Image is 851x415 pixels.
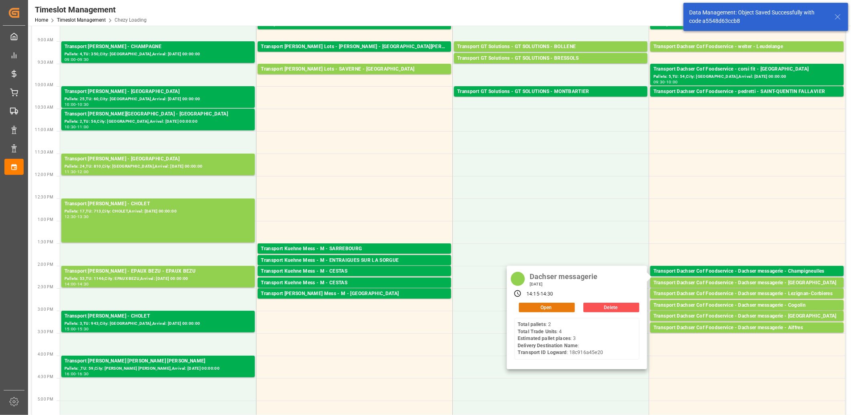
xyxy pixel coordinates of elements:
div: Pallets: ,TU: 59,City: [PERSON_NAME] [PERSON_NAME],Arrival: [DATE] 00:00:00 [65,365,252,372]
div: Pallets: ,TU: 96,City: ENTRAIGUES SUR LA SORGUE,Arrival: [DATE] 00:00:00 [261,265,448,271]
div: Data Management: Object Saved Successfully with code a5548d63ccb8 [689,8,827,25]
div: Transport GT Solutions - GT SOLUTIONS - BRESSOLS [457,55,644,63]
a: Timeslot Management [57,17,106,23]
span: 9:00 AM [38,38,53,42]
div: Transport Kuehne Mess - M - CESTAS [261,267,448,275]
div: 16:00 [65,372,76,376]
div: Transport Kuehne Mess - M - ENTRAIGUES SUR LA SORGUE [261,257,448,265]
span: 9:30 AM [38,60,53,65]
div: Pallets: 1,TU: ,City: [GEOGRAPHIC_DATA],Arrival: [DATE] 00:00:00 [261,253,448,260]
div: Pallets: 2,TU: ,City: SARREBOURG,Arrival: [DATE] 00:00:00 [261,73,448,80]
div: Transport Dachser Cof Foodservice - Dachser messagerie - Cogolin [653,302,841,310]
div: - [76,170,77,174]
div: Pallets: ,TU: 10,City: CESTAS,Arrival: [DATE] 00:00:00 [261,275,448,282]
div: 14:15 [526,291,539,298]
span: 10:30 AM [35,105,53,109]
div: Transport [PERSON_NAME] - CHOLET [65,312,252,320]
div: Pallets: 10,TU: 12,City: YZEURE,Arrival: [DATE] 00:00:00 [653,28,841,35]
div: Pallets: 1,TU: 80,City: Aiffres,Arrival: [DATE] 00:00:00 [653,332,841,339]
div: Pallets: 1,TU: 26,City: [GEOGRAPHIC_DATA],Arrival: [DATE] 00:00:00 [653,310,841,316]
div: - [76,103,77,106]
b: Total pallets [518,322,546,327]
div: Transport [PERSON_NAME] Mess - M - [GEOGRAPHIC_DATA] [261,290,448,298]
div: 11:30 [65,170,76,174]
span: 11:00 AM [35,128,53,132]
div: 15:30 [77,327,89,331]
span: 1:00 PM [38,217,53,222]
div: Pallets: 17,TU: 713,City: CHOLET,Arrival: [DATE] 00:00:00 [65,208,252,215]
div: 14:00 [65,282,76,286]
span: 5:00 PM [38,397,53,401]
span: 3:30 PM [38,330,53,334]
button: Open [519,303,575,312]
span: 3:00 PM [38,307,53,312]
div: Pallets: 3,TU: 943,City: [GEOGRAPHIC_DATA],Arrival: [DATE] 00:00:00 [65,320,252,327]
div: Pallets: 1,TU: 112,City: MONTBARTIER,Arrival: [DATE] 00:00:00 [457,96,644,103]
span: 11:30 AM [35,150,53,154]
div: 15:00 [65,327,76,331]
div: Transport Dachser Cof Foodservice - corsi fit - [GEOGRAPHIC_DATA] [653,65,841,73]
span: 4:00 PM [38,352,53,356]
div: Pallets: ,TU: 71,City: [GEOGRAPHIC_DATA][PERSON_NAME],Arrival: [DATE] 00:00:00 [261,51,448,58]
div: - [76,125,77,129]
div: Transport Dachser Cof Foodservice - Dachser messagerie - Aiffres [653,324,841,332]
div: 09:00 [65,58,76,61]
div: 10:00 [65,103,76,106]
div: Pallets: 5,TU: 54,City: [GEOGRAPHIC_DATA],Arrival: [DATE] 00:00:00 [653,73,841,80]
div: Pallets: 2,TU: ,City: BOLLENE,Arrival: [DATE] 00:00:00 [457,51,644,58]
span: 2:30 PM [38,285,53,289]
b: Transport ID Logward [518,350,567,355]
div: 10:30 [65,125,76,129]
div: 12:00 [77,170,89,174]
div: Pallets: ,TU: 36,City: [GEOGRAPHIC_DATA],Arrival: [DATE] 00:00:00 [261,298,448,305]
div: Transport Dachser Cof Foodservice - Dachser messagerie - [GEOGRAPHIC_DATA] [653,279,841,287]
div: Transport Dachser Cof Foodservice - Dachser messagerie - Lezignan-Corbieres [653,290,841,298]
div: Transport [PERSON_NAME] - EPAUX BEZU - EPAUX BEZU [65,267,252,275]
div: - [76,58,77,61]
div: 14:30 [540,291,553,298]
div: Timeslot Management [35,4,147,16]
div: Pallets: 1,TU: 38,City: [GEOGRAPHIC_DATA][PERSON_NAME],Arrival: [DATE] 00:00:00 [653,96,841,103]
div: : 2 : 4 : 3 : : 18c916a45e20 [518,321,603,356]
span: 12:30 PM [35,195,53,199]
span: 10:00 AM [35,83,53,87]
div: Pallets: 1,TU: 60,City: [GEOGRAPHIC_DATA],Arrival: [DATE] 00:00:00 [653,320,841,327]
div: Pallets: 24,TU: 810,City: [GEOGRAPHIC_DATA],Arrival: [DATE] 00:00:00 [65,163,252,170]
div: Transport Kuehne Mess - M - CESTAS [261,279,448,287]
div: Transport Dachser Cof Foodservice - welter - Leudelange [653,43,841,51]
span: 2:00 PM [38,262,53,267]
div: - [76,282,77,286]
div: Pallets: ,TU: 2,City: [GEOGRAPHIC_DATA],Arrival: [DATE] 00:00:00 [653,275,841,282]
span: 1:30 PM [38,240,53,244]
div: Transport [PERSON_NAME] [PERSON_NAME] [PERSON_NAME] [65,357,252,365]
div: Pallets: 2,TU: 4,City: [GEOGRAPHIC_DATA],Arrival: [DATE] 00:00:00 [653,287,841,294]
span: 4:30 PM [38,375,53,379]
div: Transport GT Solutions - GT SOLUTIONS - BOLLENE [457,43,644,51]
div: - [76,372,77,376]
div: 12:30 [65,215,76,219]
div: Pallets: 53,TU: 1146,City: EPAUX BEZU,Arrival: [DATE] 00:00:00 [65,275,252,282]
div: [DATE] [527,281,600,287]
div: 16:30 [77,372,89,376]
div: Transport [PERSON_NAME] Lots - [PERSON_NAME] - [GEOGRAPHIC_DATA][PERSON_NAME] [261,43,448,51]
div: Pallets: 6,TU: 192,City: COURNON D'AUVERGNE,Arrival: [DATE] 00:00:00 [261,28,448,35]
div: Transport [PERSON_NAME][GEOGRAPHIC_DATA] - [GEOGRAPHIC_DATA] [65,110,252,118]
div: Transport Dachser Cof Foodservice - pedretti - SAINT-QUENTIN FALLAVIER [653,88,841,96]
div: Pallets: 3,TU: ,City: Lezignan-[GEOGRAPHIC_DATA],Arrival: [DATE] 00:00:00 [653,298,841,305]
div: Transport [PERSON_NAME] Lots - SAVERNE - [GEOGRAPHIC_DATA] [261,65,448,73]
div: Transport Kuehne Mess - M - SARREBOURG [261,245,448,253]
button: Delete [583,303,639,312]
div: 13:30 [77,215,89,219]
div: Pallets: 1,TU: 36,City: [GEOGRAPHIC_DATA],Arrival: [DATE] 00:00:00 [261,287,448,294]
div: - [76,327,77,331]
div: Transport [PERSON_NAME] - [GEOGRAPHIC_DATA] [65,155,252,163]
div: Pallets: 25,TU: 60,City: [GEOGRAPHIC_DATA],Arrival: [DATE] 00:00:00 [65,96,252,103]
div: Dachser messagerie [527,270,600,281]
div: - [76,215,77,219]
div: 09:30 [653,80,665,84]
div: - [539,291,540,298]
a: Home [35,17,48,23]
div: Pallets: 10,TU: ,City: [GEOGRAPHIC_DATA],Arrival: [DATE] 00:00:00 [653,51,841,58]
div: Transport Dachser Cof Foodservice - Dachser messagerie - [GEOGRAPHIC_DATA] [653,312,841,320]
b: Total Trade Units [518,329,557,334]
